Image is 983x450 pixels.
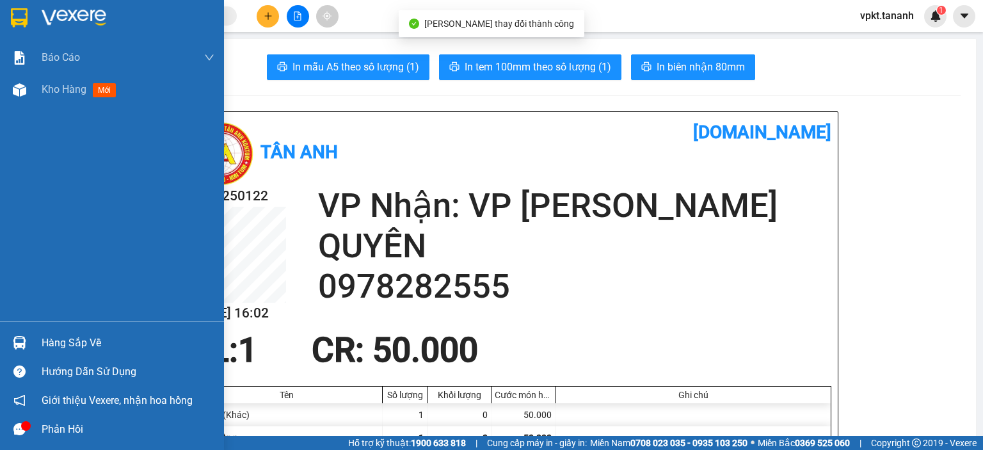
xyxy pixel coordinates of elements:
[318,226,831,266] h2: QUYÊN
[316,5,339,28] button: aim
[487,436,587,450] span: Cung cấp máy in - giấy in:
[277,61,287,74] span: printer
[431,390,488,400] div: Khối lượng
[13,394,26,406] span: notification
[850,8,924,24] span: vpkt.tananh
[491,403,555,426] div: 50.000
[930,10,941,22] img: icon-new-feature
[758,436,850,450] span: Miền Bắc
[751,440,755,446] span: ⚪️
[953,5,975,28] button: caret-down
[912,438,921,447] span: copyright
[260,141,338,163] b: Tân Anh
[194,390,379,400] div: Tên
[318,186,831,226] h2: VP Nhận: VP [PERSON_NAME]
[590,436,747,450] span: Miền Nam
[411,438,466,448] strong: 1900 633 818
[318,266,831,307] h2: 0978282555
[264,12,273,20] span: plus
[287,5,309,28] button: file-add
[204,52,214,63] span: down
[641,61,651,74] span: printer
[483,433,488,443] span: 0
[13,423,26,435] span: message
[13,336,26,350] img: warehouse-icon
[93,83,116,97] span: mới
[312,330,478,370] span: CR : 50.000
[293,12,302,20] span: file-add
[13,366,26,378] span: question-circle
[465,59,611,75] span: In tem 100mm theo số lượng (1)
[292,59,419,75] span: In mẫu A5 theo số lượng (1)
[11,8,28,28] img: logo-vxr
[257,5,279,28] button: plus
[13,51,26,65] img: solution-icon
[495,390,552,400] div: Cước món hàng
[419,433,424,443] span: 1
[383,403,428,426] div: 1
[42,49,80,65] span: Báo cáo
[859,436,861,450] span: |
[428,403,491,426] div: 0
[795,438,850,448] strong: 0369 525 060
[348,436,466,450] span: Hỗ trợ kỹ thuật:
[693,122,831,143] b: [DOMAIN_NAME]
[42,333,214,353] div: Hàng sắp về
[323,12,332,20] span: aim
[937,6,946,15] sup: 1
[630,438,747,448] strong: 0708 023 035 - 0935 103 250
[13,83,26,97] img: warehouse-icon
[42,392,193,408] span: Giới thiệu Vexere, nhận hoa hồng
[559,390,827,400] div: Ghi chú
[409,19,419,29] span: check-circle
[190,303,286,324] h2: [DATE] 16:02
[439,54,621,80] button: printerIn tem 100mm theo số lượng (1)
[386,390,424,400] div: Số lượng
[42,83,86,95] span: Kho hàng
[238,330,257,370] span: 1
[939,6,943,15] span: 1
[523,433,552,443] span: 50.000
[267,54,429,80] button: printerIn mẫu A5 theo số lượng (1)
[42,362,214,382] div: Hướng dẫn sử dụng
[449,61,460,74] span: printer
[191,403,383,426] div: ĐỒ ĂN (Khác)
[476,436,477,450] span: |
[631,54,755,80] button: printerIn biên nhận 80mm
[657,59,745,75] span: In biên nhận 80mm
[959,10,970,22] span: caret-down
[424,19,574,29] span: [PERSON_NAME] thay đổi thành công
[190,186,286,207] h2: KT10250122
[42,420,214,439] div: Phản hồi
